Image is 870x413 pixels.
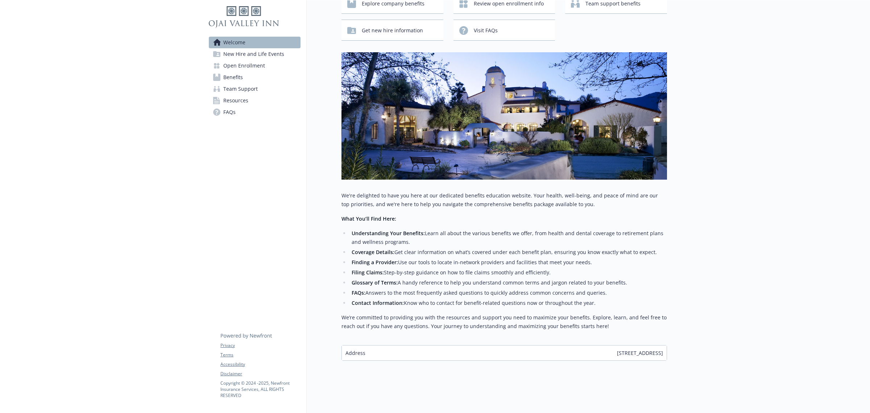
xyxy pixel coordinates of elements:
[223,106,236,118] span: FAQs
[352,230,425,237] strong: Understanding Your Benefits:
[220,342,300,349] a: Privacy
[209,71,301,83] a: Benefits
[453,20,555,41] button: Visit FAQs
[352,259,398,266] strong: Finding a Provider:
[220,361,300,368] a: Accessibility
[209,60,301,71] a: Open Enrollment
[474,24,498,37] span: Visit FAQs
[349,268,667,277] li: Step-by-step guidance on how to file claims smoothly and efficiently.
[223,60,265,71] span: Open Enrollment
[209,37,301,48] a: Welcome
[352,249,394,255] strong: Coverage Details:
[209,95,301,106] a: Resources
[349,248,667,257] li: Get clear information on what’s covered under each benefit plan, ensuring you know exactly what t...
[341,20,443,41] button: Get new hire information
[345,349,365,357] span: Address
[223,95,248,106] span: Resources
[349,229,667,246] li: Learn all about the various benefits we offer, from health and dental coverage to retirement plan...
[341,191,667,209] p: We're delighted to have you here at our dedicated benefits education website. Your health, well-b...
[617,349,663,357] span: [STREET_ADDRESS]
[341,52,667,180] img: overview page banner
[209,48,301,60] a: New Hire and Life Events
[352,299,404,306] strong: Contact Information:
[349,278,667,287] li: A handy reference to help you understand common terms and jargon related to your benefits.
[220,371,300,377] a: Disclaimer
[220,380,300,398] p: Copyright © 2024 - 2025 , Newfront Insurance Services, ALL RIGHTS RESERVED
[223,83,258,95] span: Team Support
[209,106,301,118] a: FAQs
[341,215,396,222] strong: What You’ll Find Here:
[223,48,284,60] span: New Hire and Life Events
[349,258,667,267] li: Use our tools to locate in-network providers and facilities that meet your needs.
[223,71,243,83] span: Benefits
[220,352,300,358] a: Terms
[362,24,423,37] span: Get new hire information
[352,289,365,296] strong: FAQs:
[209,83,301,95] a: Team Support
[341,313,667,331] p: We’re committed to providing you with the resources and support you need to maximize your benefit...
[352,279,398,286] strong: Glossary of Terms:
[223,37,245,48] span: Welcome
[352,269,384,276] strong: Filing Claims:
[349,299,667,307] li: Know who to contact for benefit-related questions now or throughout the year.
[349,289,667,297] li: Answers to the most frequently asked questions to quickly address common concerns and queries.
